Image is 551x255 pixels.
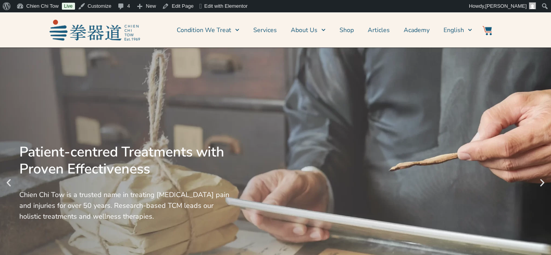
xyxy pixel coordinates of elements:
[204,3,247,9] span: Edit with Elementor
[537,178,547,188] div: Next slide
[404,20,430,40] a: Academy
[339,20,354,40] a: Shop
[144,20,473,40] nav: Menu
[444,25,464,35] span: English
[444,20,472,40] a: Switch to English
[485,3,527,9] span: [PERSON_NAME]
[483,26,492,35] img: Website Icon-03
[253,20,277,40] a: Services
[177,20,239,40] a: Condition We Treat
[19,189,229,222] div: Chien Chi Tow is a trusted name in treating [MEDICAL_DATA] pain and injuries for over 50 years. R...
[19,144,229,178] div: Patient-centred Treatments with Proven Effectiveness
[368,20,390,40] a: Articles
[291,20,326,40] a: About Us
[62,3,75,10] a: Live
[4,178,14,188] div: Previous slide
